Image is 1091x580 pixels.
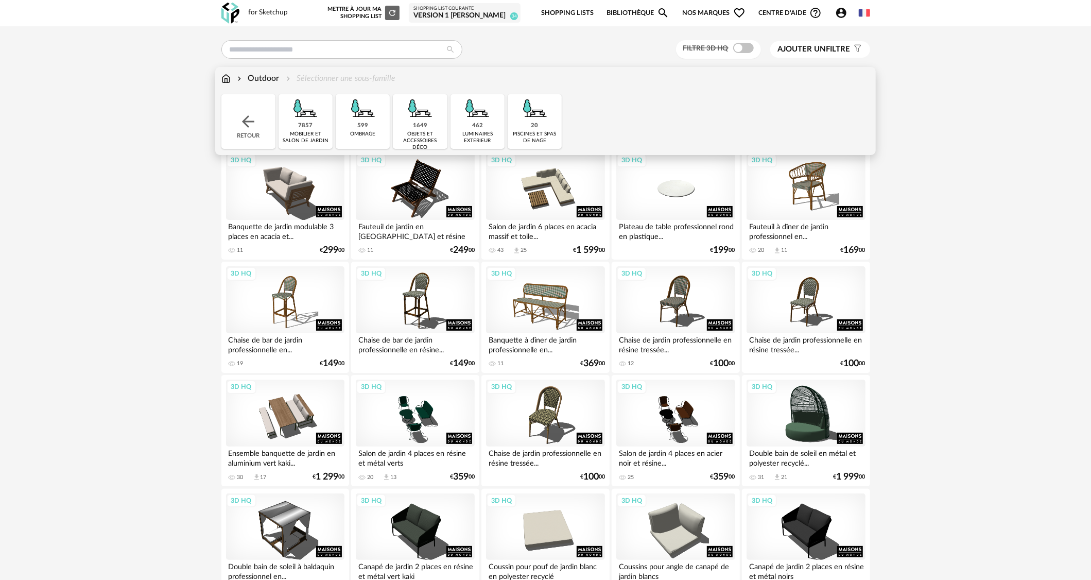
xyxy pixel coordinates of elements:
div: 3D HQ [356,494,386,507]
div: 3D HQ [356,153,386,167]
div: 20 [531,122,539,130]
span: Filtre 3D HQ [683,45,729,52]
span: 299 [323,247,338,254]
div: Fauteuil à dîner de jardin professionnel en... [747,220,865,241]
img: Outdoor.png [463,94,491,122]
a: 3D HQ Salon de jardin 4 places en acier noir et résine... 25 €35900 [612,375,739,486]
div: objets et accessoires déco [396,131,444,151]
span: 100 [583,473,599,481]
div: 3D HQ [747,153,777,167]
div: Fauteuil de jardin en [GEOGRAPHIC_DATA] et résine tressée [356,220,474,241]
div: luminaires exterieur [454,131,501,144]
span: 149 [453,360,469,367]
div: € 00 [580,360,605,367]
div: 19 [237,360,244,367]
div: for Sketchup [249,8,288,18]
div: Chaise de jardin professionnelle en résine tressée... [486,447,604,467]
img: OXP [221,3,239,24]
div: ombrage [350,131,375,138]
a: 3D HQ Fauteuil de jardin en [GEOGRAPHIC_DATA] et résine tressée 11 €24900 [351,148,479,260]
span: 1 599 [576,247,599,254]
span: Magnify icon [657,7,669,19]
div: 3D HQ [487,380,516,394]
div: Shopping List courante [413,6,516,12]
div: 13 [390,474,396,481]
div: € 00 [450,473,475,481]
div: 43 [497,247,504,254]
div: Chaise de bar de jardin professionnelle en... [226,333,344,354]
div: Mettre à jour ma Shopping List [325,6,400,20]
div: 20 [758,247,764,254]
div: € 00 [313,473,344,481]
div: 3D HQ [356,380,386,394]
div: mobilier et salon de jardin [282,131,330,144]
div: 11 [367,247,373,254]
img: Outdoor.png [406,94,434,122]
div: 3D HQ [227,153,256,167]
a: 3D HQ Chaise de jardin professionnelle en résine tressée... €10000 [481,375,609,486]
span: 100 [844,360,859,367]
img: svg+xml;base64,PHN2ZyB3aWR0aD0iMTYiIGhlaWdodD0iMTciIHZpZXdCb3g9IjAgMCAxNiAxNyIgZmlsbD0ibm9uZSIgeG... [221,73,231,84]
span: Account Circle icon [835,7,852,19]
span: 199 [714,247,729,254]
div: 31 [758,474,764,481]
div: 3D HQ [487,153,516,167]
div: Double bain de soleil en métal et polyester recyclé... [747,447,865,467]
button: Ajouter unfiltre Filter icon [770,41,870,58]
div: 3D HQ [617,494,647,507]
div: Outdoor [235,73,280,84]
span: 1 999 [837,473,859,481]
div: Salon de jardin 6 places en acacia massif et toile... [486,220,604,241]
img: Outdoor.png [349,94,377,122]
a: 3D HQ Fauteuil à dîner de jardin professionnel en... 20 Download icon 11 €16900 [742,148,870,260]
a: 3D HQ Plateau de table professionnel rond en plastique... €19900 [612,148,739,260]
span: Download icon [383,473,390,481]
a: Shopping List courante VERSION 1 [PERSON_NAME] 34 [413,6,516,21]
div: 3D HQ [747,494,777,507]
div: 3D HQ [487,267,516,280]
a: 3D HQ Chaise de jardin professionnelle en résine tressée... 12 €10000 [612,262,739,373]
div: € 00 [450,247,475,254]
span: filtre [778,44,851,55]
div: Chaise de jardin professionnelle en résine tressée... [747,333,865,354]
div: 3D HQ [356,267,386,280]
span: 1 299 [316,473,338,481]
div: 25 [521,247,527,254]
img: Outdoor.png [521,94,549,122]
a: BibliothèqueMagnify icon [607,1,669,25]
div: 11 [497,360,504,367]
div: 3D HQ [487,494,516,507]
span: Nos marques [683,1,746,25]
div: Salon de jardin 4 places en acier noir et résine... [616,447,735,467]
div: Retour [221,94,275,149]
div: 1649 [413,122,427,130]
div: € 00 [841,360,865,367]
div: Chaise de bar de jardin professionnelle en résine... [356,333,474,354]
div: € 00 [450,360,475,367]
a: 3D HQ Banquette à dîner de jardin professionnelle en... 11 €36900 [481,262,609,373]
div: 21 [781,474,787,481]
img: fr [859,7,870,19]
div: 3D HQ [747,267,777,280]
div: € 00 [834,473,865,481]
div: 3D HQ [617,267,647,280]
span: Refresh icon [388,10,397,15]
div: 11 [781,247,787,254]
div: 11 [237,247,244,254]
div: 599 [357,122,368,130]
div: 7857 [298,122,313,130]
img: Outdoor.png [291,94,319,122]
img: svg+xml;base64,PHN2ZyB3aWR0aD0iMTYiIGhlaWdodD0iMTYiIHZpZXdCb3g9IjAgMCAxNiAxNiIgZmlsbD0ibm9uZSIgeG... [235,73,244,84]
a: 3D HQ Chaise de bar de jardin professionnelle en... 19 €14900 [221,262,349,373]
div: € 00 [320,360,344,367]
span: 149 [323,360,338,367]
div: Salon de jardin 4 places en résine et métal verts [356,447,474,467]
div: 20 [367,474,373,481]
div: 25 [628,474,634,481]
div: 3D HQ [617,380,647,394]
div: Banquette de jardin modulable 3 places en acacia et... [226,220,344,241]
span: 34 [510,12,518,20]
span: 100 [714,360,729,367]
span: Download icon [513,247,521,254]
span: Download icon [773,473,781,481]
